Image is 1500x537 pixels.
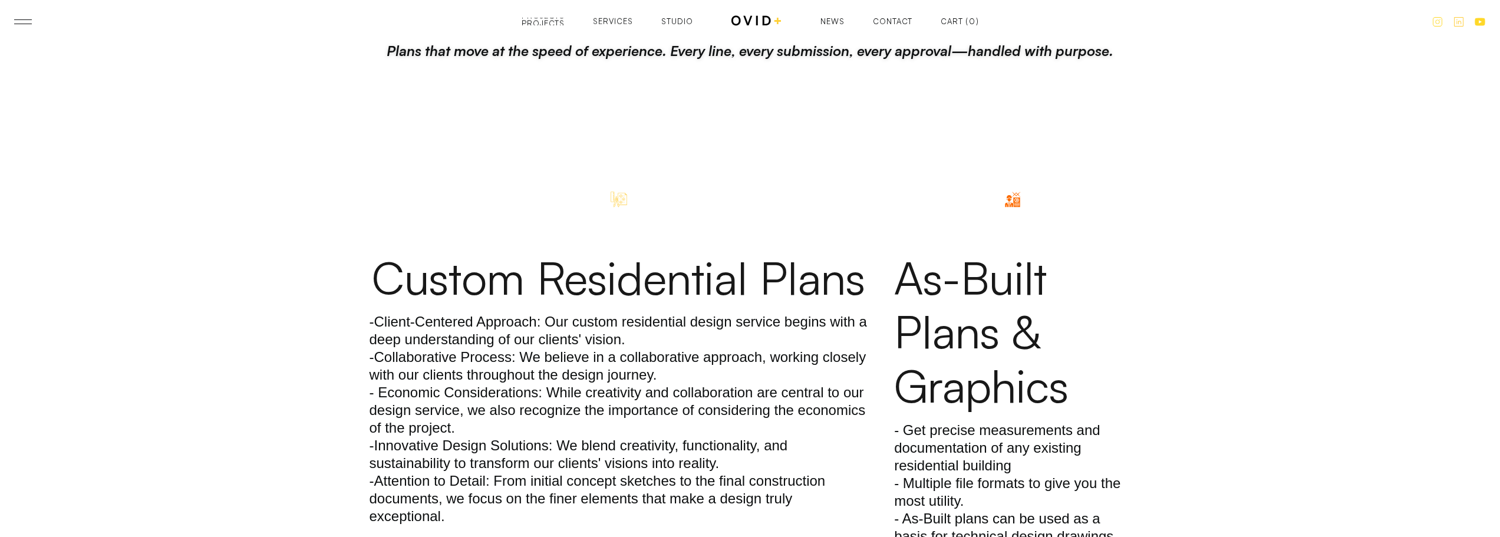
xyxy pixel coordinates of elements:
[611,160,627,239] img: Custom Residential Plans
[661,18,693,25] a: Studio
[372,251,865,305] h3: Custom Residential Plans
[1004,160,1021,239] img: As-Built Plans & Graphics
[941,18,979,25] a: Open empty cart
[326,38,1175,64] p: Plans that move at the speed of experience. Every line, every submission, every approval—handled ...
[593,18,633,25] div: Services
[593,18,633,25] a: ServicesServices
[873,18,912,25] a: Contact
[941,18,963,25] div: Cart
[965,18,968,25] div: (
[522,19,565,27] div: Projects
[370,313,869,525] p: -Client-Centered Approach: Our custom residential design service begins with a deep understanding...
[969,18,975,25] div: 0
[820,18,845,25] a: News
[593,25,633,33] div: Services
[976,18,979,25] div: )
[894,251,1130,413] h3: As-Built Plans & Graphics
[522,18,565,25] a: ProjectsProjects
